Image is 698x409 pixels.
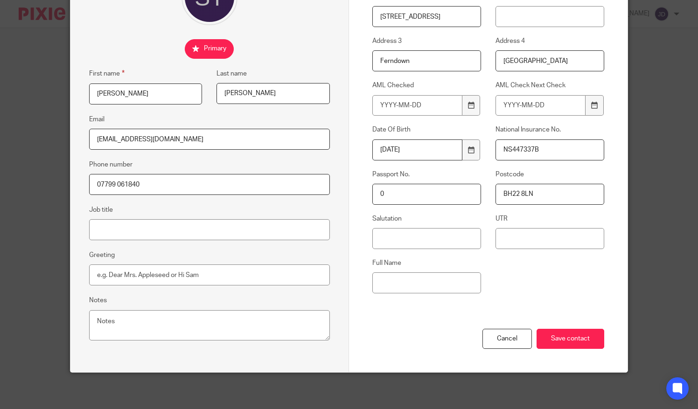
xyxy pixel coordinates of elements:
[372,125,481,134] label: Date Of Birth
[496,81,604,90] label: AML Check Next Check
[496,95,586,116] input: YYYY-MM-DD
[537,329,604,349] input: Save contact
[482,329,532,349] div: Cancel
[89,296,107,305] label: Notes
[216,69,247,78] label: Last name
[372,170,481,179] label: Passport No.
[89,115,105,124] label: Email
[496,214,604,223] label: UTR
[496,125,604,134] label: National Insurance No.
[372,36,481,46] label: Address 3
[372,139,462,160] input: Use the arrow keys to pick a date
[89,68,125,79] label: First name
[372,214,481,223] label: Salutation
[89,264,330,285] input: e.g. Dear Mrs. Appleseed or Hi Sam
[89,160,133,169] label: Phone number
[372,95,462,116] input: YYYY-MM-DD
[496,36,604,46] label: Address 4
[372,81,481,90] label: AML Checked
[89,205,113,215] label: Job title
[372,258,481,268] label: Full Name
[89,250,115,260] label: Greeting
[496,170,604,179] label: Postcode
